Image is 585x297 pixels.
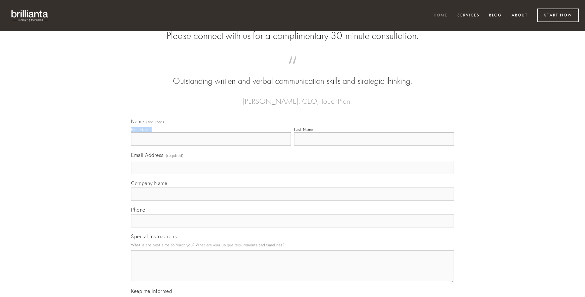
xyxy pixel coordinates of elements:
[146,120,164,124] span: (required)
[131,233,177,239] span: Special Instructions
[6,6,54,25] img: brillianta - research, strategy, marketing
[166,151,184,160] span: (required)
[294,127,313,132] div: Last Name
[131,30,454,42] h2: Please connect with us for a complimentary 30-minute consultation.
[485,10,506,21] a: Blog
[507,10,532,21] a: About
[141,63,444,87] blockquote: Outstanding written and verbal communication skills and strategic thinking.
[131,288,172,294] span: Keep me informed
[131,241,454,249] p: What is the best time to reach you? What are your unique requirements and timelines?
[453,10,484,21] a: Services
[131,118,144,125] span: Name
[537,9,579,22] a: Start Now
[131,207,145,213] span: Phone
[131,180,167,186] span: Company Name
[430,10,452,21] a: Home
[131,152,164,158] span: Email Address
[141,63,444,75] span: “
[141,87,444,108] figcaption: — [PERSON_NAME], CEO, TouchPlan
[131,127,150,132] div: First Name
